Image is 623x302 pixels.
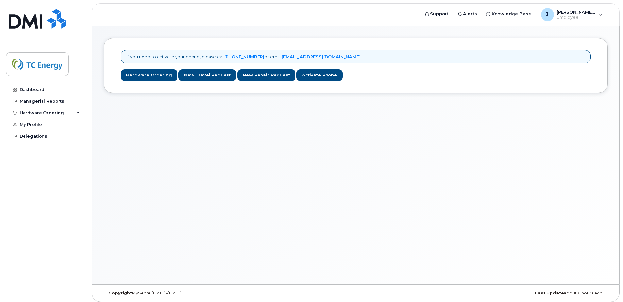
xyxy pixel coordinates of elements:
a: New Travel Request [178,69,236,81]
a: [EMAIL_ADDRESS][DOMAIN_NAME] [282,54,361,59]
p: If you need to activate your phone, please call or email [127,54,361,60]
a: Hardware Ordering [121,69,177,81]
div: MyServe [DATE]–[DATE] [104,291,272,296]
a: [PHONE_NUMBER] [224,54,264,59]
a: Activate Phone [296,69,343,81]
div: about 6 hours ago [440,291,608,296]
a: New Repair Request [237,69,295,81]
strong: Copyright [109,291,132,295]
strong: Last Update [535,291,564,295]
